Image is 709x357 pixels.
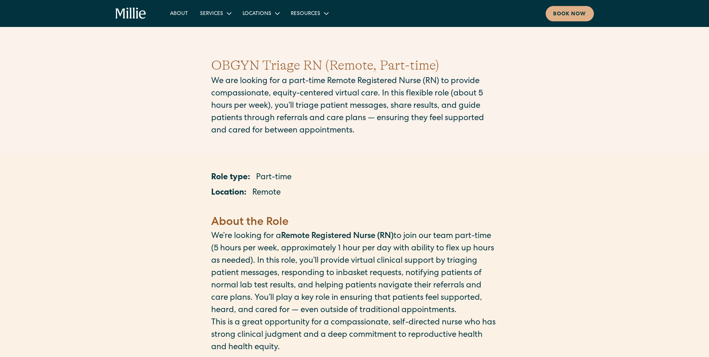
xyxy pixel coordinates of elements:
p: We are looking for a part-time Remote Registered Nurse (RN) to provide compassionate, equity-cent... [211,76,498,137]
strong: About the Role [211,217,289,228]
a: About [164,7,194,19]
h1: OBGYN Triage RN (Remote, Part-time) [211,55,498,76]
p: Part-time [256,172,292,184]
div: Resources [291,10,320,18]
p: Role type: [211,172,250,184]
p: This is a great opportunity for a compassionate, self-directed nurse who has strong clinical judg... [211,317,498,354]
p: Location: [211,187,246,199]
div: Locations [237,7,285,19]
strong: Remote Registered Nurse (RN) [281,232,394,241]
p: Remote [252,187,281,199]
a: Book now [546,6,594,21]
p: ‍ [211,202,498,215]
div: Services [200,10,223,18]
a: home [115,7,147,19]
div: Services [194,7,237,19]
p: We’re looking for a to join our team part-time (5 hours per week, approximately 1 hour per day wi... [211,231,498,317]
div: Resources [285,7,334,19]
div: Locations [243,10,271,18]
div: Book now [553,10,586,18]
